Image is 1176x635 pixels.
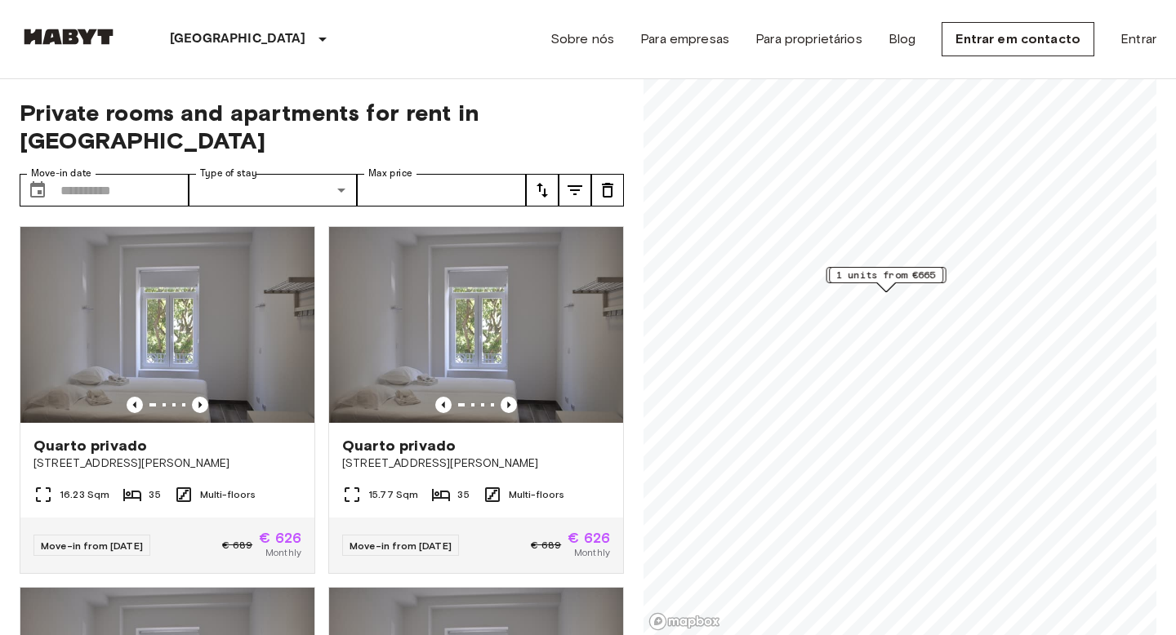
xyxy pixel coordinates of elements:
[942,22,1094,56] a: Entrar em contacto
[509,487,565,502] span: Multi-floors
[1120,29,1156,49] a: Entrar
[20,227,314,423] img: Marketing picture of unit PT-17-010-001-08H
[200,167,257,180] label: Type of stay
[829,267,943,292] div: Map marker
[568,531,610,545] span: € 626
[550,29,614,49] a: Sobre nós
[640,29,729,49] a: Para empresas
[33,436,147,455] span: Quarto privado
[31,167,91,180] label: Move-in date
[60,487,109,502] span: 16.23 Sqm
[328,226,624,574] a: Marketing picture of unit PT-17-010-001-21HPrevious imagePrevious imageQuarto privado[STREET_ADDR...
[648,612,720,631] a: Mapbox logo
[21,174,54,206] button: Choose date
[531,538,561,553] span: € 689
[350,540,452,552] span: Move-in from [DATE]
[457,487,469,502] span: 35
[259,531,301,545] span: € 626
[329,227,623,423] img: Marketing picture of unit PT-17-010-001-21H
[559,174,591,206] button: tune
[368,487,418,502] span: 15.77 Sqm
[836,268,936,282] span: 1 units from €665
[20,226,315,574] a: Marketing picture of unit PT-17-010-001-08HPrevious imagePrevious imageQuarto privado[STREET_ADDR...
[342,455,610,472] span: [STREET_ADDRESS][PERSON_NAME]
[889,29,916,49] a: Blog
[192,397,208,413] button: Previous image
[20,99,624,154] span: Private rooms and apartments for rent in [GEOGRAPHIC_DATA]
[368,167,412,180] label: Max price
[265,545,301,560] span: Monthly
[755,29,862,49] a: Para proprietários
[435,397,452,413] button: Previous image
[170,29,306,49] p: [GEOGRAPHIC_DATA]
[826,267,947,292] div: Map marker
[591,174,624,206] button: tune
[200,487,256,502] span: Multi-floors
[526,174,559,206] button: tune
[222,538,252,553] span: € 689
[501,397,517,413] button: Previous image
[41,540,143,552] span: Move-in from [DATE]
[33,455,301,472] span: [STREET_ADDRESS][PERSON_NAME]
[20,29,118,45] img: Habyt
[574,545,610,560] span: Monthly
[342,436,456,455] span: Quarto privado
[127,397,143,413] button: Previous image
[149,487,160,502] span: 35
